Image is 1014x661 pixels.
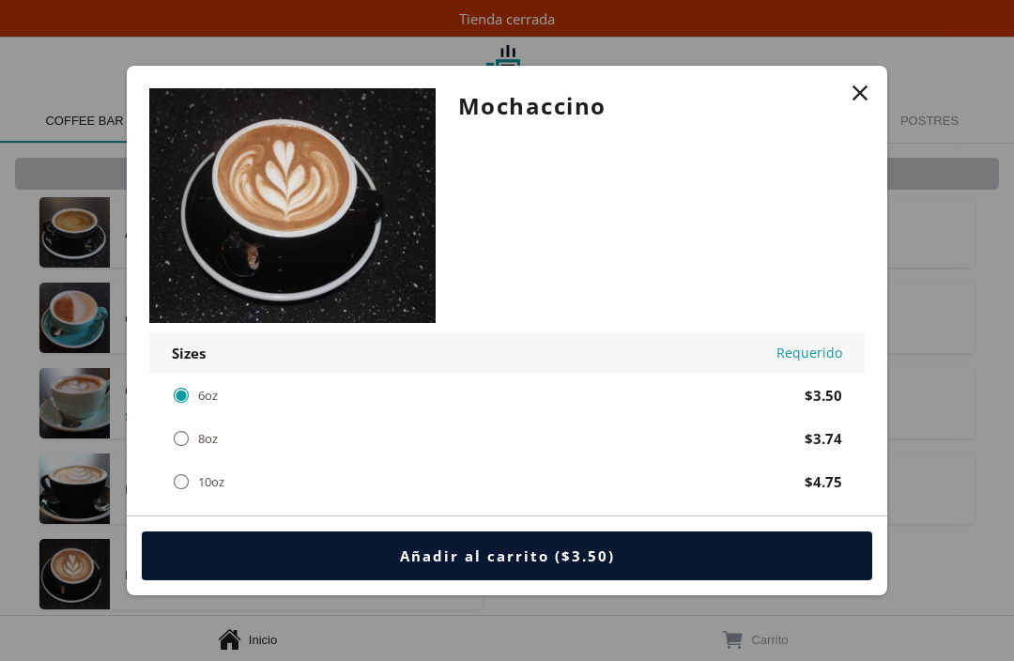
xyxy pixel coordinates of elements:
[172,471,191,492] div: 
[805,429,842,448] div: $3.74
[458,88,842,124] div: Mochaccino
[198,474,224,490] div: 10oz
[198,388,218,404] div: 6oz
[776,344,842,362] div: Requerido
[847,80,873,106] button: 
[198,431,218,447] div: 8oz
[172,385,191,406] div: 
[172,428,191,449] div: 
[142,531,872,580] button: Añadir al carrito ($3.50)
[400,546,615,565] div: Añadir al carrito ($3.50)
[805,386,842,405] div: $3.50
[172,344,206,362] div: Sizes
[805,472,842,491] div: $4.75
